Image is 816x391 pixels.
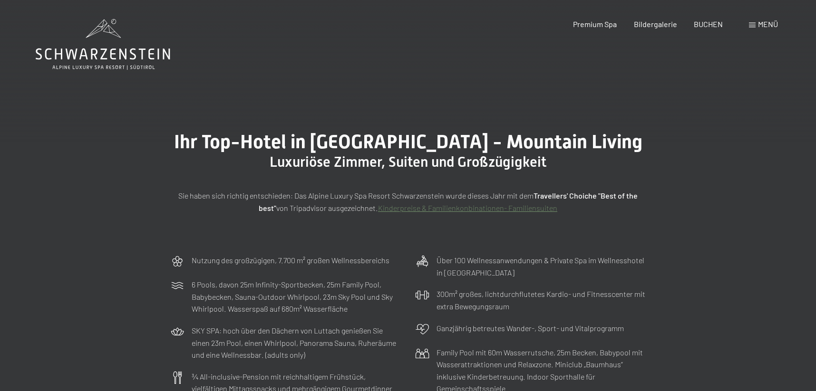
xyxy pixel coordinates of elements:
span: Luxuriöse Zimmer, Suiten und Großzügigkeit [270,153,546,170]
a: Kinderpreise & Familienkonbinationen- Familiensuiten [378,203,557,212]
a: Bildergalerie [634,19,677,29]
strong: Travellers' Choiche "Best of the best" [259,191,638,212]
p: 300m² großes, lichtdurchflutetes Kardio- und Fitnesscenter mit extra Bewegungsraum [437,288,646,312]
p: 6 Pools, davon 25m Infinity-Sportbecken, 25m Family Pool, Babybecken, Sauna-Outdoor Whirlpool, 23... [192,278,401,315]
span: Ihr Top-Hotel in [GEOGRAPHIC_DATA] - Mountain Living [174,131,642,153]
a: BUCHEN [694,19,723,29]
p: Über 100 Wellnessanwendungen & Private Spa im Wellnesshotel in [GEOGRAPHIC_DATA] [437,254,646,278]
p: SKY SPA: hoch über den Dächern von Luttach genießen Sie einen 23m Pool, einen Whirlpool, Panorama... [192,324,401,361]
p: Ganzjährig betreutes Wander-, Sport- und Vitalprogramm [437,322,624,334]
span: Menü [758,19,778,29]
p: Sie haben sich richtig entschieden: Das Alpine Luxury Spa Resort Schwarzenstein wurde dieses Jahr... [170,190,646,214]
p: Nutzung des großzügigen, 7.700 m² großen Wellnessbereichs [192,254,389,267]
a: Premium Spa [573,19,617,29]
